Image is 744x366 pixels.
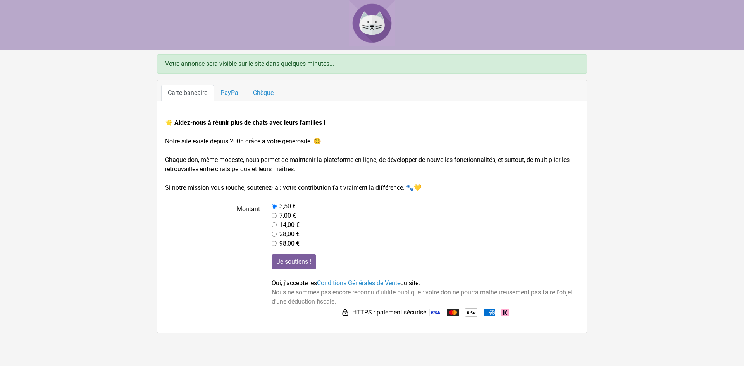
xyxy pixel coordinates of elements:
label: 7,00 € [279,211,296,220]
input: Je soutiens ! [272,254,316,269]
a: Conditions Générales de Vente [317,279,400,287]
label: 98,00 € [279,239,300,248]
a: Chèque [246,85,280,101]
label: 28,00 € [279,230,300,239]
span: Oui, j'accepte les du site. [272,279,420,287]
a: Carte bancaire [161,85,214,101]
span: HTTPS : paiement sécurisé [352,308,426,317]
img: Klarna [501,309,509,316]
strong: 🌟 Aidez-nous à réunir plus de chats avec leurs familles ! [165,119,325,126]
img: American Express [484,309,495,316]
a: PayPal [214,85,246,101]
label: 3,50 € [279,202,296,211]
label: Montant [159,202,266,248]
label: 14,00 € [279,220,300,230]
span: Nous ne sommes pas encore reconnu d'utilité publique : votre don ne pourra malheureusement pas fa... [272,289,573,305]
img: HTTPS : paiement sécurisé [341,309,349,316]
div: Votre annonce sera visible sur le site dans quelques minutes... [157,54,587,74]
img: Mastercard [447,309,459,316]
form: Notre site existe depuis 2008 grâce à votre générosité. ☺️ Chaque don, même modeste, nous permet ... [165,118,579,319]
img: Visa [429,309,441,316]
img: Apple Pay [465,306,477,319]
